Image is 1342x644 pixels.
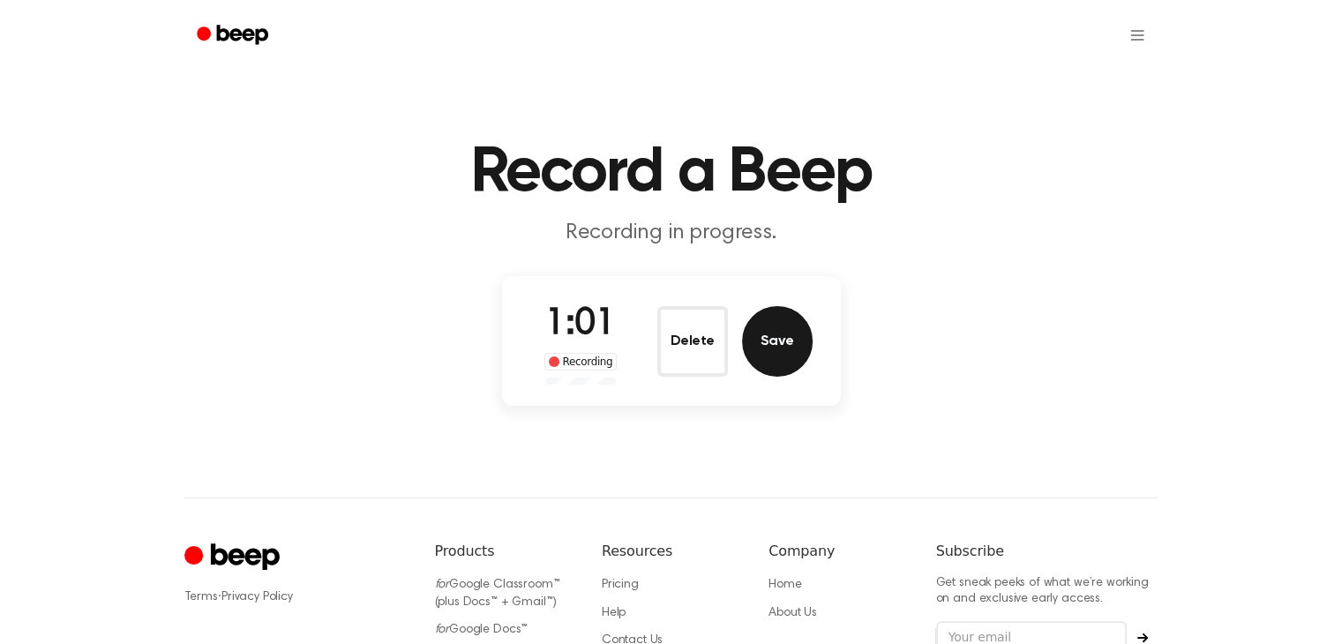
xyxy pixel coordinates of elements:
[184,591,218,603] a: Terms
[184,19,284,53] a: Beep
[544,353,618,371] div: Recording
[768,541,907,562] h6: Company
[435,624,450,636] i: for
[435,541,574,562] h6: Products
[435,624,529,636] a: forGoogle Docs™
[435,579,450,591] i: for
[435,579,560,609] a: forGoogle Classroom™ (plus Docs™ + Gmail™)
[1127,633,1158,643] button: Subscribe
[657,306,728,377] button: Delete Audio Record
[545,306,616,343] span: 1:01
[936,576,1158,607] p: Get sneak peeks of what we’re working on and exclusive early access.
[333,219,1010,248] p: Recording in progress.
[768,579,801,591] a: Home
[184,541,284,575] a: Cruip
[1116,14,1158,56] button: Open menu
[220,141,1123,205] h1: Record a Beep
[768,607,817,619] a: About Us
[742,306,813,377] button: Save Audio Record
[602,607,626,619] a: Help
[936,541,1158,562] h6: Subscribe
[602,579,639,591] a: Pricing
[221,591,293,603] a: Privacy Policy
[184,588,407,606] div: ·
[602,541,740,562] h6: Resources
